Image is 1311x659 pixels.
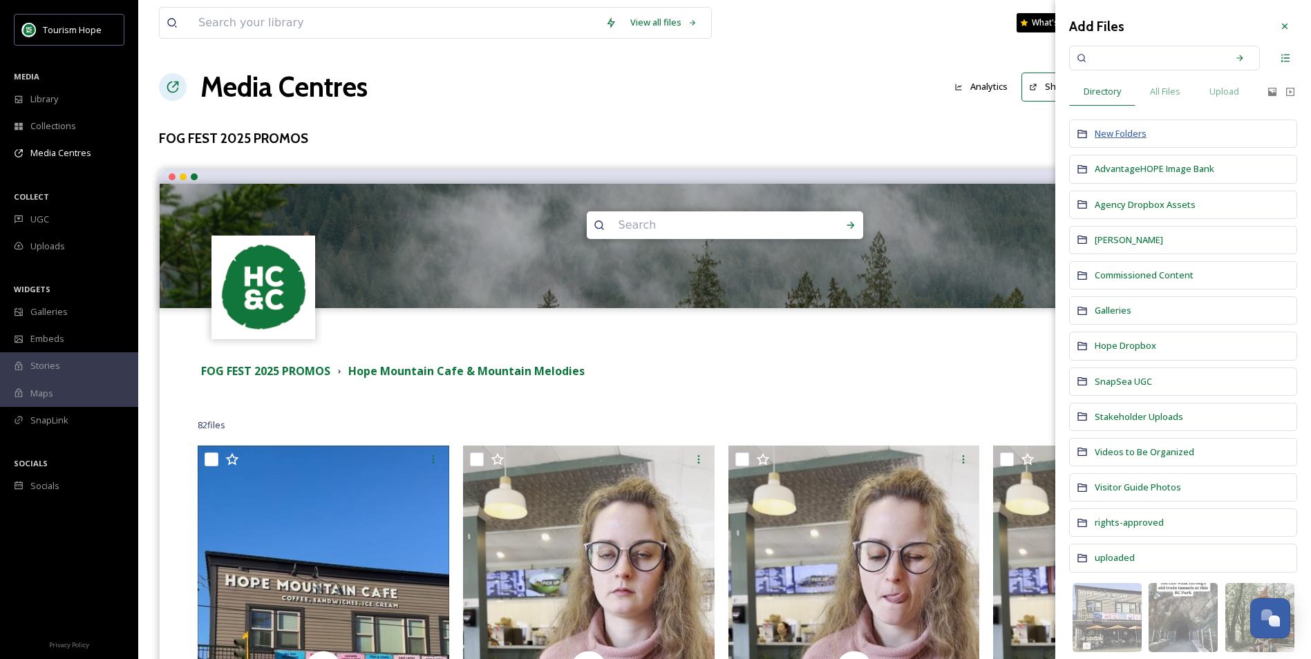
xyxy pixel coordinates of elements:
span: SnapLink [30,414,68,427]
span: Visitor Guide Photos [1095,481,1181,493]
button: Analytics [947,73,1015,100]
img: d64934cf-51de-4862-90e0-1d7796eaf16d.jpg [1225,583,1294,652]
img: logo.png [214,237,314,337]
span: COLLECT [14,191,49,202]
input: Search your library [191,8,598,38]
span: SnapSea UGC [1095,375,1152,388]
span: Media Centres [30,146,91,160]
img: 1a733294-a6af-46cf-a7f9-fc2c201711b3.jpg [1073,583,1142,652]
span: Uploads [30,240,65,253]
span: Agency Dropbox Assets [1095,198,1196,211]
span: WIDGETS [14,284,50,294]
span: Embeds [30,332,64,345]
img: 01a85d4d-cf38-4163-95c2-81cd05e3c6c3.jpg [1149,583,1218,652]
h3: FOG FEST 2025 PROMOS [159,128,1290,149]
a: What's New [1017,13,1086,32]
strong: Hope Mountain Cafe & Mountain Melodies [348,363,585,379]
span: Library [30,93,58,106]
span: New Folders [1095,127,1147,140]
span: Socials [30,479,59,493]
span: Tourism Hope [43,23,102,36]
span: Galleries [30,305,68,318]
button: Open Chat [1250,598,1290,638]
h3: Add Files [1069,17,1124,37]
strong: FOG FEST 2025 PROMOS [201,363,330,379]
span: Galleries [1095,304,1131,316]
span: Commissioned Content [1095,269,1194,281]
span: Maps [30,387,53,400]
span: Hope Dropbox [1095,339,1156,352]
span: rights-approved [1095,516,1164,528]
input: Search [612,210,801,240]
span: UGC [30,213,49,226]
img: fog-fest57.jpg [160,184,1290,308]
span: Stories [30,359,60,372]
span: SOCIALS [14,458,48,468]
span: Privacy Policy [49,640,89,649]
span: Videos to Be Organized [1095,446,1194,458]
span: Collections [30,120,76,133]
span: Directory [1084,85,1121,98]
span: Upload [1209,85,1239,98]
a: Analytics [947,73,1021,100]
span: All Files [1150,85,1180,98]
img: logo.png [22,23,36,37]
span: [PERSON_NAME] [1095,233,1163,246]
a: View all files [623,9,704,36]
button: Share [1021,73,1077,101]
span: Stakeholder Uploads [1095,410,1183,423]
span: AdvantageHOPE Image Bank [1095,162,1214,175]
span: uploaded [1095,551,1135,564]
span: 82 file s [198,419,225,432]
a: Media Centres [200,66,368,108]
span: MEDIA [14,71,39,82]
a: Privacy Policy [49,636,89,652]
